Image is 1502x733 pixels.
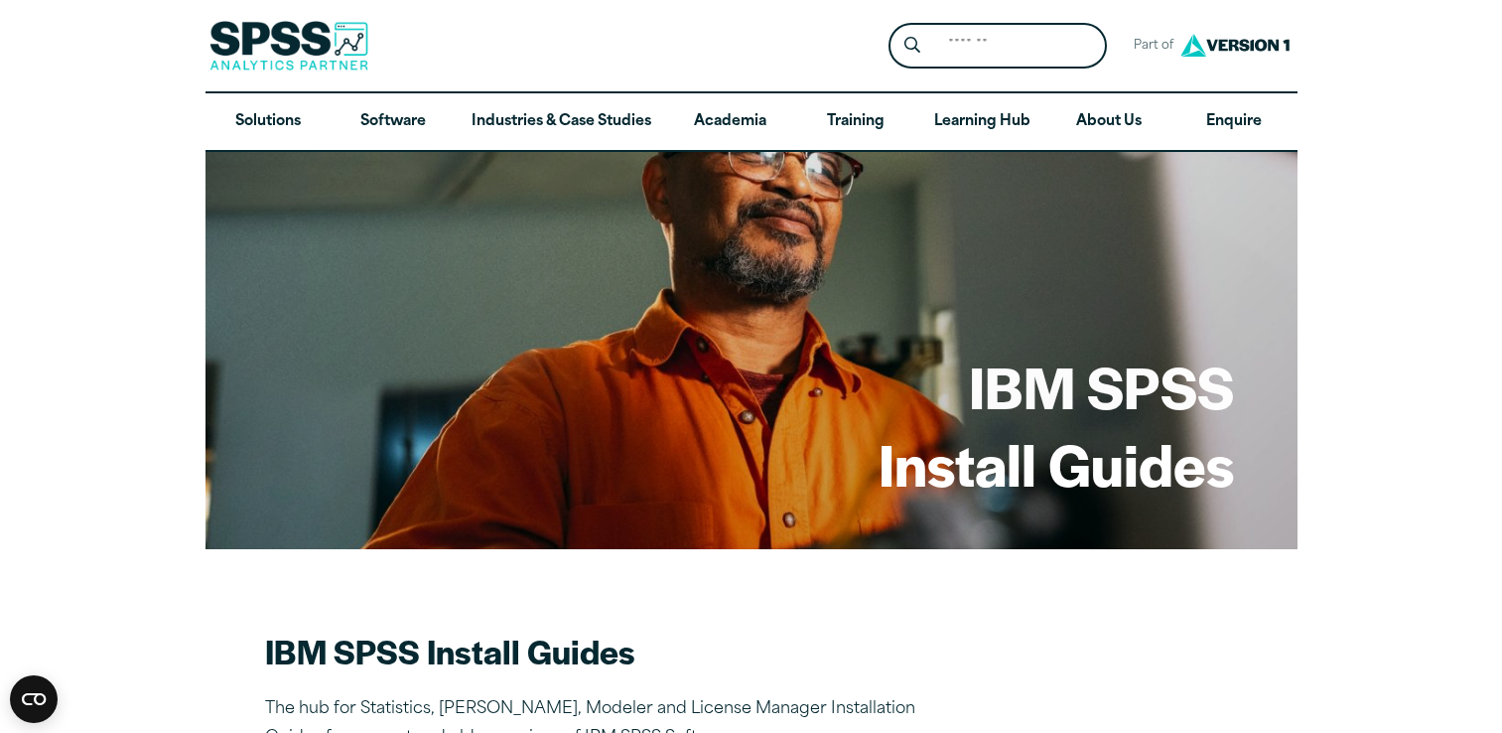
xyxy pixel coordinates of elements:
form: Site Header Search Form [888,23,1107,70]
a: Software [331,93,456,151]
a: Training [792,93,917,151]
button: Open CMP widget [10,675,58,723]
img: Version1 Logo [1175,27,1295,64]
a: Industries & Case Studies [456,93,667,151]
span: Part of [1123,32,1175,61]
a: Solutions [205,93,331,151]
button: Search magnifying glass icon [893,28,930,65]
a: Learning Hub [918,93,1046,151]
img: SPSS Analytics Partner [209,21,368,71]
a: Academia [667,93,792,151]
svg: Search magnifying glass icon [904,37,920,54]
h2: IBM SPSS Install Guides [265,629,960,673]
h1: IBM SPSS Install Guides [879,348,1234,502]
a: Enquire [1171,93,1297,151]
a: About Us [1046,93,1171,151]
nav: Desktop version of site main menu [205,93,1297,151]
